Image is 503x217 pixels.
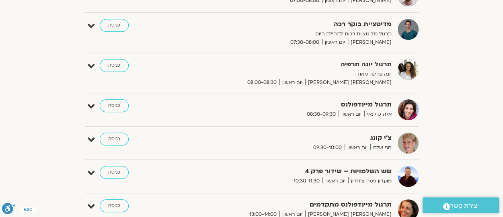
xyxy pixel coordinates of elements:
[364,110,392,119] span: אלה טולנאי
[322,38,348,47] span: יום ראשון
[348,38,392,47] span: [PERSON_NAME]
[100,166,129,179] a: כניסה
[195,19,392,30] strong: מדיטציית בוקר רכה
[195,59,392,70] strong: תרגול יוגה תרפיה
[195,30,392,38] p: תרגול מדיטציות רכות לתחילת היום
[348,177,392,185] span: מועדון פמה צ'ודרון
[310,143,345,152] span: 09:30-10:00
[100,199,129,212] a: כניסה
[287,38,322,47] span: 07:30-08:00
[279,78,305,87] span: יום ראשון
[100,99,129,112] a: כניסה
[423,197,499,213] a: יצירת קשר
[244,78,279,87] span: 08:00-08:30
[291,177,322,185] span: 10:30-11:30
[345,143,370,152] span: יום ראשון
[195,133,392,143] strong: צ'י קונג
[339,110,364,119] span: יום ראשון
[304,110,339,119] span: 08:30-09:30
[305,78,392,87] span: [PERSON_NAME] [PERSON_NAME]
[195,166,392,177] strong: שש השלמויות – שידור פרק 4
[322,177,348,185] span: יום ראשון
[100,59,129,72] a: כניסה
[195,99,392,110] strong: תרגול מיינדפולנס
[195,199,392,210] strong: תרגול מיינדפולנס מתקדמים
[100,19,129,32] a: כניסה
[370,143,392,152] span: חני שלם
[450,201,479,211] span: יצירת קשר
[100,133,129,145] a: כניסה
[195,70,392,78] p: יוגה עדינה מאוד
